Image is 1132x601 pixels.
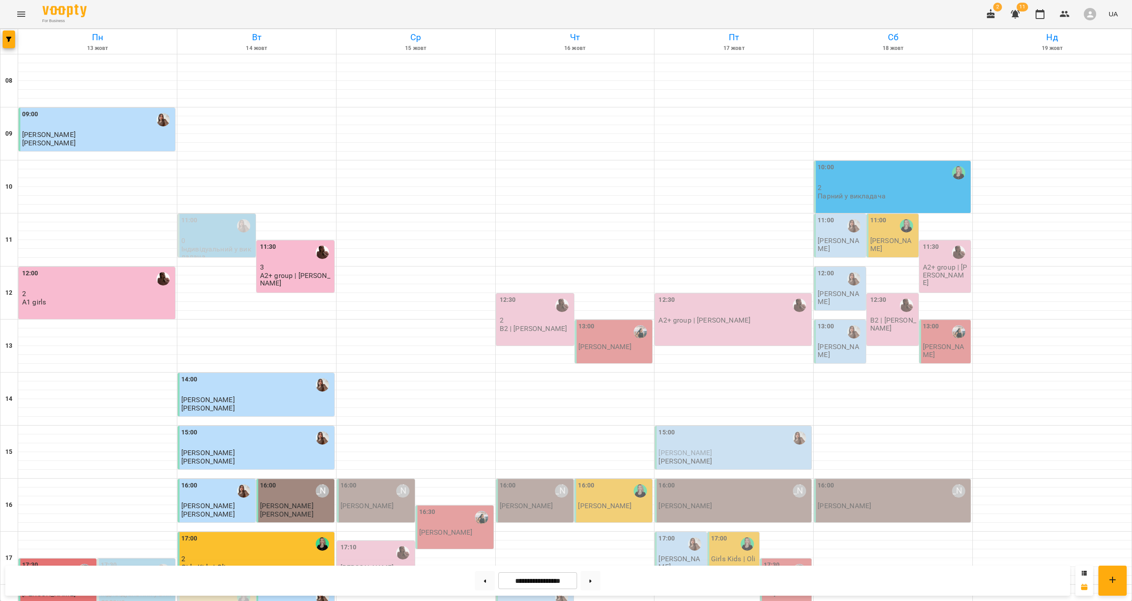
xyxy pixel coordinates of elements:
[847,325,860,339] img: Аліна Данилюк
[923,322,939,331] label: 13:00
[688,537,701,551] div: Аліна Данилюк
[5,341,12,351] h6: 13
[847,272,860,285] img: Аліна Данилюк
[711,534,727,544] label: 17:00
[5,129,12,139] h6: 09
[22,139,76,147] p: [PERSON_NAME]
[316,246,329,259] div: Ірина Вальчук
[181,375,198,384] label: 14:00
[497,44,653,53] h6: 16 жовт
[634,325,647,339] img: Мар'яна Вєльчєва
[157,272,170,285] img: Ірина Вальчук
[818,322,834,331] label: 13:00
[818,184,969,191] p: 2
[555,484,568,498] div: Косінська Діана
[658,534,675,544] label: 17:00
[5,500,12,510] h6: 16
[181,555,333,563] p: 2
[847,219,860,232] img: Аліна Данилюк
[396,484,409,498] div: Косінська Діана
[952,484,965,498] div: Косінська Діана
[658,316,750,324] p: A2+ group | [PERSON_NAME]
[923,242,939,252] label: 11:30
[815,44,971,53] h6: 18 жовт
[157,113,170,126] img: Аліна Данилюк
[181,457,235,465] p: [PERSON_NAME]
[870,237,917,252] p: [PERSON_NAME]
[870,295,887,305] label: 12:30
[181,534,198,544] label: 17:00
[181,449,235,457] span: [PERSON_NAME]
[900,299,913,312] div: Ірина Вальчук
[555,299,569,312] img: Ірина Вальчук
[237,484,250,498] div: Аліна Данилюк
[181,396,235,404] span: [PERSON_NAME]
[22,110,38,119] label: 09:00
[870,216,887,225] label: 11:00
[818,216,834,225] label: 11:00
[818,290,864,305] p: [PERSON_NAME]
[316,378,329,392] img: Аліна Данилюк
[181,502,235,510] span: [PERSON_NAME]
[181,237,254,244] p: 0
[993,3,1002,11] span: 2
[711,555,757,571] p: Girls Kids | Olia
[237,219,250,232] div: Аліна Данилюк
[340,543,357,552] label: 17:10
[19,44,176,53] h6: 13 жовт
[5,76,12,86] h6: 08
[500,502,553,510] p: [PERSON_NAME]
[260,502,314,510] span: [PERSON_NAME]
[658,449,712,457] span: [PERSON_NAME]
[741,537,754,551] div: Ольга Борисова
[793,431,806,445] img: Аліна Данилюк
[338,30,494,44] h6: Ср
[952,166,965,179] img: Ольга Борисова
[658,457,712,465] p: [PERSON_NAME]
[1105,6,1121,22] button: UA
[656,30,812,44] h6: Пт
[818,343,864,358] p: [PERSON_NAME]
[340,502,394,510] p: [PERSON_NAME]
[578,322,595,331] label: 13:00
[181,216,198,225] label: 11:00
[870,316,917,332] p: B2 | [PERSON_NAME]
[179,44,335,53] h6: 14 жовт
[818,269,834,278] label: 12:00
[658,295,675,305] label: 12:30
[316,431,329,445] img: Аліна Данилюк
[500,295,516,305] label: 12:30
[815,30,971,44] h6: Сб
[952,325,965,339] img: Мар'яна Вєльчєва
[634,484,647,498] img: Ольга Борисова
[500,481,516,491] label: 16:00
[500,325,567,332] p: B2 | [PERSON_NAME]
[658,502,712,510] p: [PERSON_NAME]
[260,272,333,287] p: A2+ group | [PERSON_NAME]
[260,242,276,252] label: 11:30
[900,219,913,232] img: Ольга Борисова
[658,555,705,571] p: [PERSON_NAME]
[338,44,494,53] h6: 15 жовт
[818,192,886,200] p: Парний у викладача
[578,481,594,491] label: 16:00
[952,246,965,259] img: Ірина Вальчук
[11,4,32,25] button: Menu
[1017,3,1028,11] span: 11
[316,537,329,551] img: Ольга Борисова
[19,30,176,44] h6: Пн
[396,546,409,559] div: Ірина Вальчук
[578,502,631,510] p: [PERSON_NAME]
[419,507,436,517] label: 16:30
[656,44,812,53] h6: 17 жовт
[578,343,632,350] p: [PERSON_NAME]
[22,298,46,306] p: A1 girls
